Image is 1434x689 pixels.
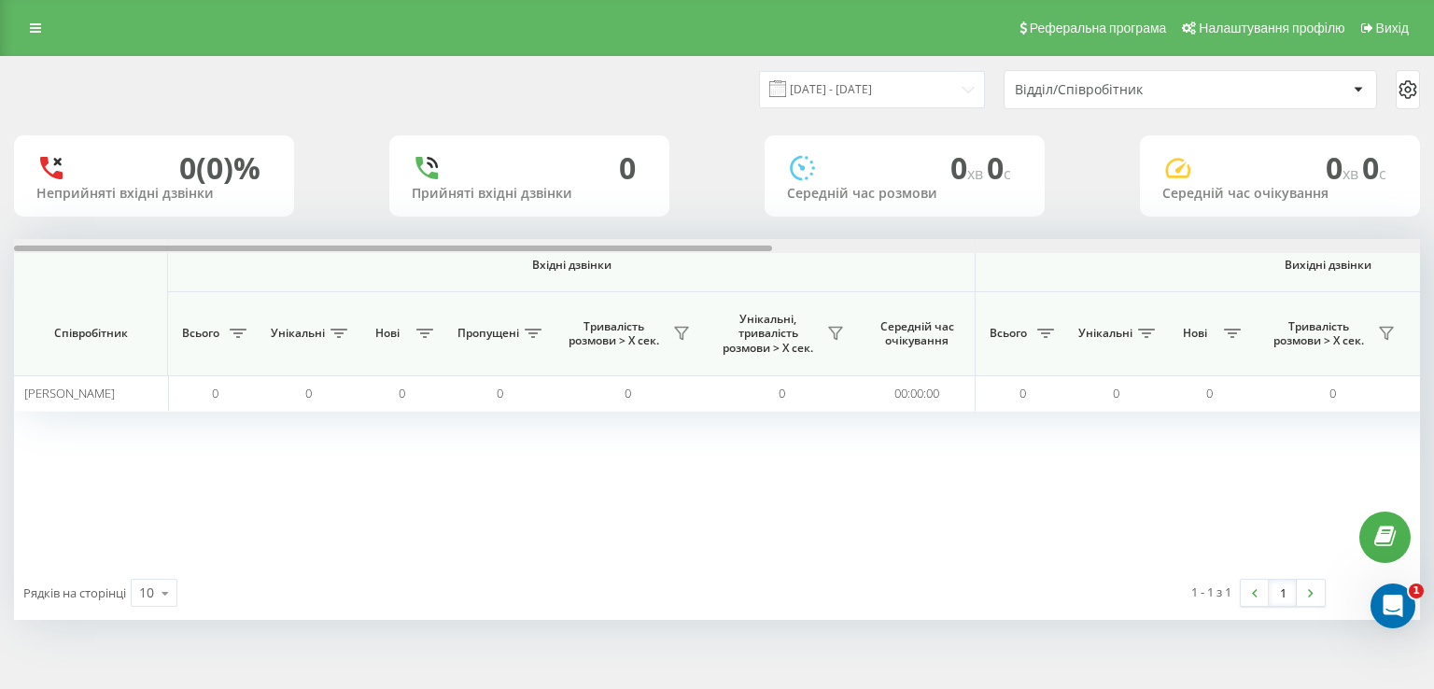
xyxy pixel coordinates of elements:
[399,385,405,401] span: 0
[36,186,272,202] div: Неприйняті вхідні дзвінки
[859,375,976,412] td: 00:00:00
[625,385,631,401] span: 0
[873,319,961,348] span: Середній час очікування
[24,385,115,401] span: [PERSON_NAME]
[497,385,503,401] span: 0
[457,326,519,341] span: Пропущені
[1269,580,1297,606] a: 1
[212,385,218,401] span: 0
[787,186,1022,202] div: Середній час розмови
[1019,385,1026,401] span: 0
[1326,148,1362,188] span: 0
[967,163,987,184] span: хв
[560,319,668,348] span: Тривалість розмови > Х сек.
[1030,21,1167,35] span: Реферальна програма
[177,326,224,341] span: Всього
[1343,163,1362,184] span: хв
[1004,163,1011,184] span: c
[1191,583,1231,601] div: 1 - 1 з 1
[950,148,987,188] span: 0
[1376,21,1409,35] span: Вихід
[139,584,154,602] div: 10
[619,150,636,186] div: 0
[179,150,260,186] div: 0 (0)%
[1409,584,1424,598] span: 1
[987,148,1011,188] span: 0
[1199,21,1344,35] span: Налаштування профілю
[412,186,647,202] div: Прийняті вхідні дзвінки
[779,385,785,401] span: 0
[714,312,822,356] span: Унікальні, тривалість розмови > Х сек.
[1362,148,1386,188] span: 0
[1379,163,1386,184] span: c
[217,258,926,273] span: Вхідні дзвінки
[30,326,151,341] span: Співробітник
[1015,82,1238,98] div: Відділ/Співробітник
[1172,326,1218,341] span: Нові
[1078,326,1132,341] span: Унікальні
[1206,385,1213,401] span: 0
[271,326,325,341] span: Унікальні
[1113,385,1119,401] span: 0
[1162,186,1398,202] div: Середній час очікування
[364,326,411,341] span: Нові
[305,385,312,401] span: 0
[985,326,1032,341] span: Всього
[1329,385,1336,401] span: 0
[1265,319,1372,348] span: Тривалість розмови > Х сек.
[23,584,126,601] span: Рядків на сторінці
[1371,584,1415,628] iframe: Intercom live chat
